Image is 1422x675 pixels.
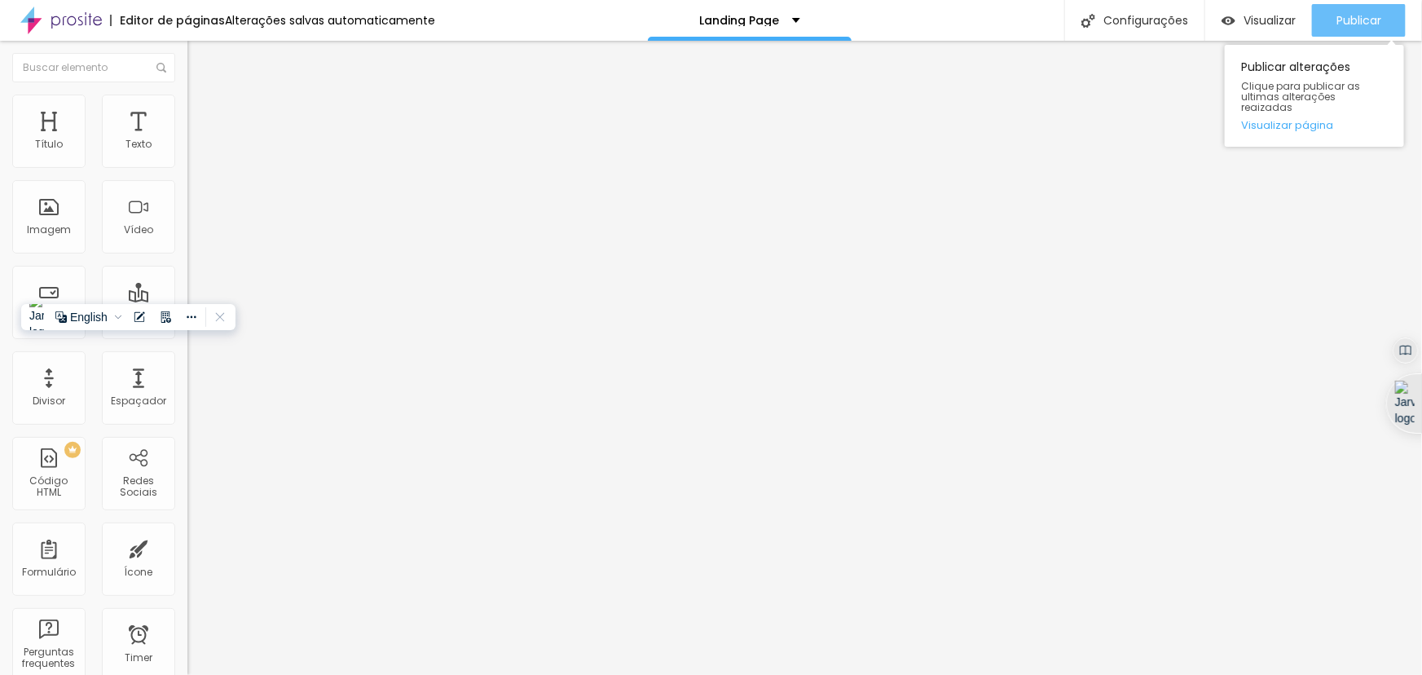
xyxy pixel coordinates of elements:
[1081,14,1095,28] img: Icone
[156,63,166,73] img: Icone
[225,15,435,26] div: Alterações salvas automaticamente
[1225,45,1404,147] div: Publicar alterações
[22,567,76,578] div: Formulário
[124,224,153,236] div: Vídeo
[1312,4,1406,37] button: Publicar
[700,15,780,26] p: Landing Page
[1222,14,1235,28] img: view-1.svg
[125,652,152,664] div: Timer
[187,41,1422,675] iframe: Editor
[125,139,152,150] div: Texto
[12,53,175,82] input: Buscar elemento
[35,139,63,150] div: Título
[16,475,81,499] div: Código HTML
[16,646,81,670] div: Perguntas frequentes
[110,15,225,26] div: Editor de páginas
[33,395,65,407] div: Divisor
[1241,81,1388,113] span: Clique para publicar as ultimas alterações reaizadas
[1205,4,1312,37] button: Visualizar
[1336,14,1381,27] span: Publicar
[106,475,170,499] div: Redes Sociais
[125,567,153,578] div: Ícone
[27,224,71,236] div: Imagem
[1244,14,1296,27] span: Visualizar
[1241,120,1388,130] a: Visualizar página
[111,395,166,407] div: Espaçador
